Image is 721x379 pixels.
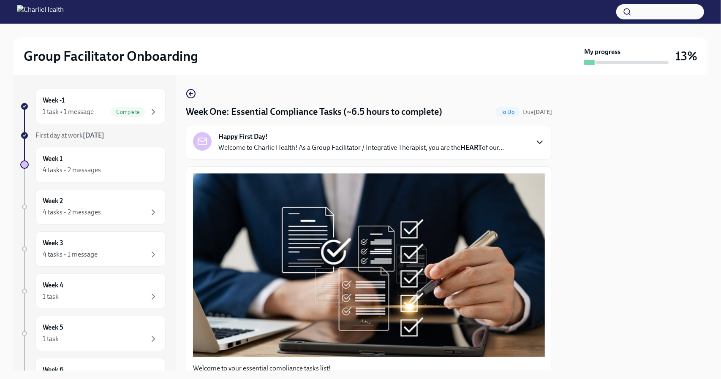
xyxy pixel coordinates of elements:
[43,196,63,206] h6: Week 2
[523,108,552,116] span: Due
[193,173,545,357] button: Zoom image
[111,109,145,115] span: Complete
[20,231,166,267] a: Week 34 tasks • 1 message
[43,334,59,344] div: 1 task
[218,132,268,141] strong: Happy First Day!
[43,238,63,248] h6: Week 3
[83,131,104,139] strong: [DATE]
[20,147,166,182] a: Week 14 tasks • 2 messages
[17,5,64,19] img: CharlieHealth
[35,131,104,139] span: First day at work
[20,316,166,351] a: Week 51 task
[193,364,545,373] p: Welcome to your essential compliance tasks list!
[43,281,63,290] h6: Week 4
[20,131,166,140] a: First day at work[DATE]
[218,143,504,152] p: Welcome to Charlie Health! As a Group Facilitator / Integrative Therapist, you are the of our...
[43,208,101,217] div: 4 tasks • 2 messages
[43,165,101,175] div: 4 tasks • 2 messages
[43,154,63,163] h6: Week 1
[43,292,59,301] div: 1 task
[533,108,552,116] strong: [DATE]
[43,323,63,332] h6: Week 5
[20,89,166,124] a: Week -11 task • 1 messageComplete
[495,109,520,115] span: To Do
[43,96,65,105] h6: Week -1
[186,106,442,118] h4: Week One: Essential Compliance Tasks (~6.5 hours to complete)
[460,143,482,152] strong: HEART
[20,273,166,309] a: Week 41 task
[43,250,98,259] div: 4 tasks • 1 message
[43,365,63,374] h6: Week 6
[20,189,166,225] a: Week 24 tasks • 2 messages
[24,48,198,65] h2: Group Facilitator Onboarding
[43,107,94,116] div: 1 task • 1 message
[584,47,620,57] strong: My progress
[675,49,697,64] h3: 13%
